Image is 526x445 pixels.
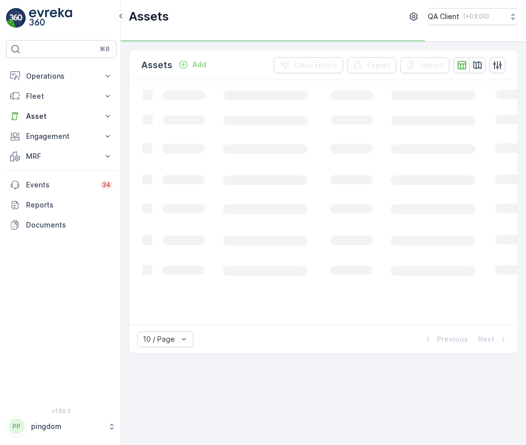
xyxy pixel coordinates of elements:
p: ( +03:00 ) [463,13,489,21]
span: v 1.50.2 [6,408,117,414]
button: QA Client(+03:00) [428,8,518,25]
p: 34 [102,181,111,189]
img: logo [6,8,26,28]
a: Reports [6,195,117,215]
p: Assets [141,58,172,72]
button: Operations [6,66,117,86]
p: MRF [26,151,97,161]
button: Asset [6,106,117,126]
p: Next [478,334,494,344]
button: Previous [422,333,469,345]
p: Fleet [26,91,97,101]
p: Operations [26,71,97,81]
button: Next [477,333,509,345]
button: Fleet [6,86,117,106]
p: pingdom [31,421,103,431]
p: Events [26,180,94,190]
p: QA Client [428,12,459,22]
button: MRF [6,146,117,166]
a: Events34 [6,175,117,195]
p: Import [420,60,443,70]
p: Engagement [26,131,97,141]
div: PP [9,418,25,434]
p: Reports [26,200,113,210]
p: Clear Filters [294,60,337,70]
p: Previous [437,334,468,344]
p: Assets [129,9,169,25]
button: Add [174,59,210,71]
button: Engagement [6,126,117,146]
button: PPpingdom [6,416,117,437]
p: Asset [26,111,97,121]
img: logo_light-DOdMpM7g.png [29,8,72,28]
p: ⌘B [100,45,110,53]
button: Import [400,57,449,73]
p: Add [192,60,206,70]
button: Clear Filters [274,57,343,73]
p: Export [367,60,390,70]
button: Export [347,57,396,73]
p: Documents [26,220,113,230]
a: Documents [6,215,117,235]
